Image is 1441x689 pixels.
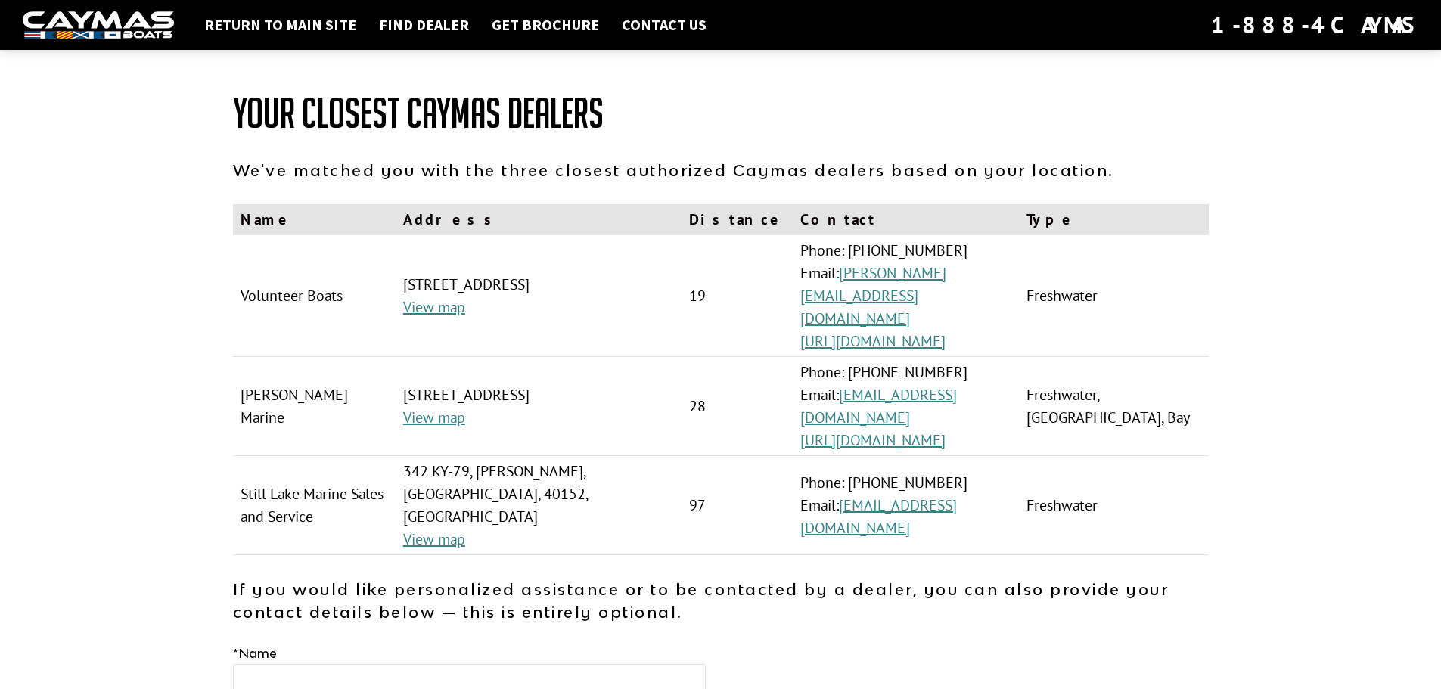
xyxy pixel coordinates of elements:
a: [URL][DOMAIN_NAME] [800,331,946,351]
th: Distance [682,204,793,235]
a: Find Dealer [371,15,477,35]
td: Freshwater [1019,235,1208,357]
td: [STREET_ADDRESS] [396,235,682,357]
td: [PERSON_NAME] Marine [233,357,396,456]
td: 19 [682,235,793,357]
td: 97 [682,456,793,555]
td: Freshwater [1019,456,1208,555]
p: If you would like personalized assistance or to be contacted by a dealer, you can also provide yo... [233,578,1209,623]
th: Type [1019,204,1208,235]
td: Still Lake Marine Sales and Service [233,456,396,555]
td: Phone: [PHONE_NUMBER] Email: [793,357,1019,456]
td: Phone: [PHONE_NUMBER] Email: [793,235,1019,357]
td: Volunteer Boats [233,235,396,357]
a: [EMAIL_ADDRESS][DOMAIN_NAME] [800,495,957,538]
td: 28 [682,357,793,456]
th: Contact [793,204,1019,235]
a: [PERSON_NAME][EMAIL_ADDRESS][DOMAIN_NAME] [800,263,946,328]
h1: Your Closest Caymas Dealers [233,91,1209,136]
th: Address [396,204,682,235]
td: 342 KY-79, [PERSON_NAME], [GEOGRAPHIC_DATA], 40152, [GEOGRAPHIC_DATA] [396,456,682,555]
a: View map [403,529,465,549]
p: We've matched you with the three closest authorized Caymas dealers based on your location. [233,159,1209,182]
img: white-logo-c9c8dbefe5ff5ceceb0f0178aa75bf4bb51f6bca0971e226c86eb53dfe498488.png [23,11,174,39]
a: Contact Us [614,15,714,35]
td: [STREET_ADDRESS] [396,357,682,456]
a: [EMAIL_ADDRESS][DOMAIN_NAME] [800,385,957,427]
th: Name [233,204,396,235]
a: View map [403,297,465,317]
td: Phone: [PHONE_NUMBER] Email: [793,456,1019,555]
a: Return to main site [197,15,364,35]
label: Name [233,644,277,663]
div: 1-888-4CAYMAS [1211,8,1418,42]
a: View map [403,408,465,427]
a: Get Brochure [484,15,607,35]
td: Freshwater, [GEOGRAPHIC_DATA], Bay [1019,357,1208,456]
a: [URL][DOMAIN_NAME] [800,430,946,450]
